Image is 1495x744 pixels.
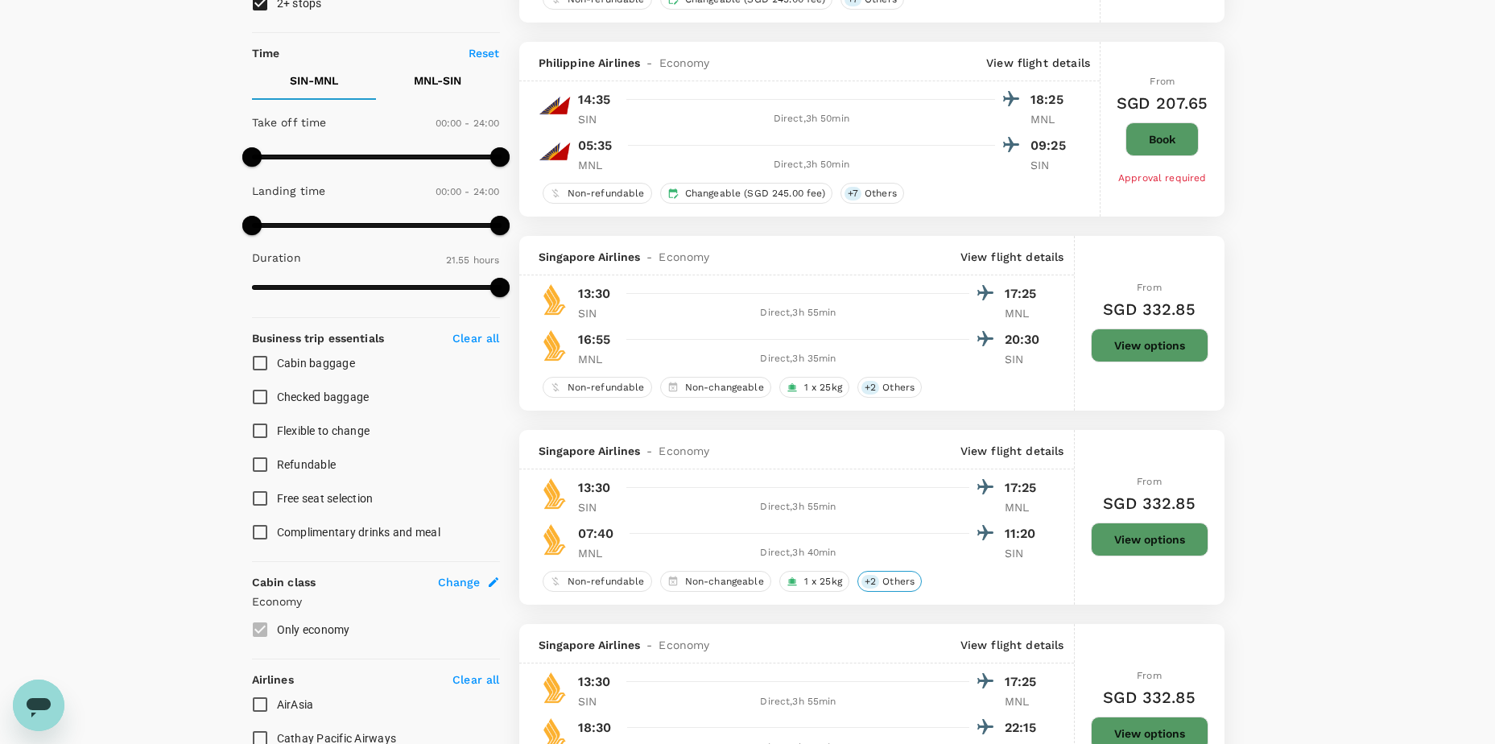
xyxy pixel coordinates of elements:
p: Reset [469,45,500,61]
p: Time [252,45,280,61]
span: From [1137,670,1162,681]
span: Singapore Airlines [539,637,641,653]
span: Changeable (SGD 245.00 fee) [679,187,832,200]
iframe: Button to launch messaging window [13,680,64,731]
p: 14:35 [578,90,611,110]
p: Economy [252,593,500,610]
p: MNL [1005,693,1045,709]
p: View flight details [960,443,1064,459]
p: 17:25 [1005,672,1045,692]
button: View options [1091,329,1208,362]
h6: SGD 332.85 [1103,296,1196,322]
p: SIN [578,111,618,127]
p: 05:35 [578,136,613,155]
span: Economy [659,55,710,71]
div: Direct , 3h 35min [628,351,969,367]
span: Non-changeable [679,381,770,395]
span: 00:00 - 24:00 [436,118,500,129]
p: 22:15 [1005,718,1045,738]
span: From [1137,476,1162,487]
span: 1 x 25kg [798,575,849,589]
span: Economy [659,249,709,265]
span: Economy [659,637,709,653]
span: Philippine Airlines [539,55,641,71]
span: From [1150,76,1175,87]
div: Direct , 3h 50min [628,111,996,127]
img: SQ [539,672,571,704]
span: Cabin baggage [277,357,355,370]
img: SQ [539,477,571,510]
span: 1 x 25kg [798,381,849,395]
span: Singapore Airlines [539,443,641,459]
span: - [640,443,659,459]
span: Others [858,187,903,200]
p: View flight details [960,249,1064,265]
p: Clear all [452,330,499,346]
p: 13:30 [578,672,611,692]
p: MNL [1005,305,1045,321]
strong: Business trip essentials [252,332,385,345]
img: SQ [539,329,571,362]
button: View options [1091,523,1208,556]
p: SIN [578,499,618,515]
span: Singapore Airlines [539,249,641,265]
p: 20:30 [1005,330,1045,349]
div: 1 x 25kg [779,571,849,592]
span: 00:00 - 24:00 [436,186,500,197]
div: Direct , 3h 55min [628,499,969,515]
span: - [640,249,659,265]
strong: Airlines [252,673,294,686]
button: Book [1125,122,1199,156]
span: + 2 [861,381,879,395]
p: Clear all [452,672,499,688]
p: 09:25 [1030,136,1071,155]
div: 1 x 25kg [779,377,849,398]
img: SQ [539,283,571,316]
p: Duration [252,250,301,266]
div: Non-changeable [660,571,771,592]
span: Complimentary drinks and meal [277,526,440,539]
span: Flexible to change [277,424,370,437]
span: Checked baggage [277,391,370,403]
p: 07:40 [578,524,614,544]
div: Changeable (SGD 245.00 fee) [660,183,832,204]
span: Non-refundable [561,381,651,395]
div: Non-refundable [543,183,652,204]
p: MNL [578,545,618,561]
span: AirAsia [277,698,314,711]
h6: SGD 332.85 [1103,684,1196,710]
p: MNL [1030,111,1071,127]
p: SIN [578,305,618,321]
div: Direct , 3h 40min [628,545,969,561]
div: Non-refundable [543,571,652,592]
p: 13:30 [578,284,611,304]
p: SIN [1030,157,1071,173]
p: 17:25 [1005,478,1045,498]
span: Others [876,575,921,589]
span: Change [438,574,481,590]
p: Take off time [252,114,327,130]
span: Economy [659,443,709,459]
span: Non-refundable [561,575,651,589]
h6: SGD 207.65 [1117,90,1208,116]
span: Only economy [277,623,350,636]
p: SIN [578,693,618,709]
div: +7Others [840,183,904,204]
p: Landing time [252,183,326,199]
span: + 2 [861,575,879,589]
div: Direct , 3h 55min [628,305,969,321]
span: Non-changeable [679,575,770,589]
img: SQ [539,523,571,556]
img: PR [539,135,571,167]
div: Direct , 3h 55min [628,694,969,710]
div: +2Others [857,571,922,592]
p: 18:30 [578,718,612,738]
div: Non-changeable [660,377,771,398]
div: Direct , 3h 50min [628,157,996,173]
span: - [640,637,659,653]
span: - [640,55,659,71]
span: Refundable [277,458,337,471]
p: View flight details [960,637,1064,653]
p: SIN [1005,351,1045,367]
h6: SGD 332.85 [1103,490,1196,516]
